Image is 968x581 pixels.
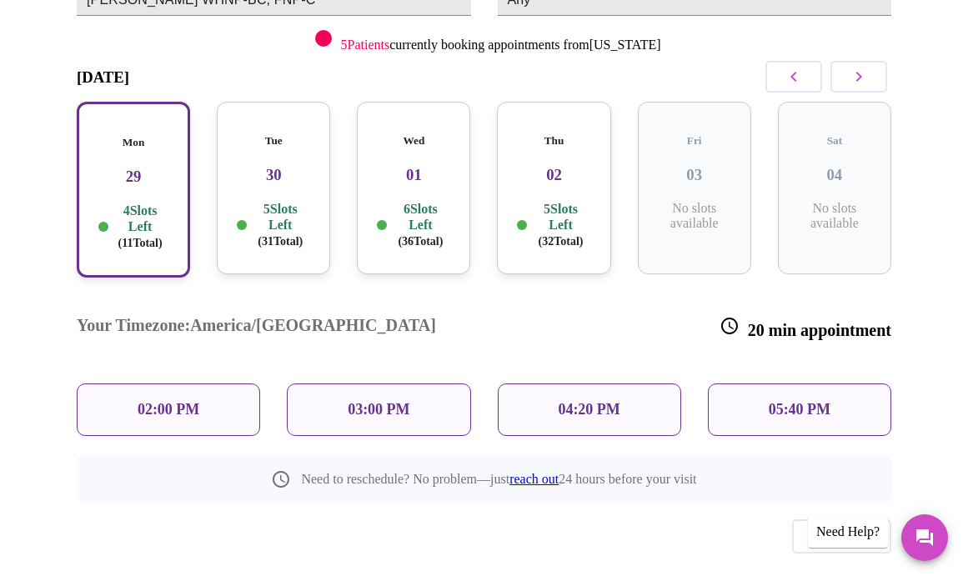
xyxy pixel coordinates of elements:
[651,201,738,231] p: No slots available
[348,401,409,418] p: 03:00 PM
[510,166,597,184] h3: 02
[651,134,738,148] h5: Fri
[791,134,878,148] h5: Sat
[301,472,696,487] p: Need to reschedule? No problem—just 24 hours before your visit
[791,201,878,231] p: No slots available
[77,316,436,340] h3: Your Timezone: America/[GEOGRAPHIC_DATA]
[769,401,830,418] p: 05:40 PM
[92,136,175,149] h5: Mon
[651,166,738,184] h3: 03
[92,168,175,186] h3: 29
[340,38,660,53] p: currently booking appointments from [US_STATE]
[230,134,317,148] h5: Tue
[77,68,129,87] h3: [DATE]
[530,201,590,249] p: 5 Slots Left
[539,235,584,248] span: ( 32 Total)
[138,401,199,418] p: 02:00 PM
[792,519,891,553] button: Previous
[250,201,310,249] p: 5 Slots Left
[808,516,888,548] div: Need Help?
[509,472,559,486] a: reach out
[230,166,317,184] h3: 30
[258,235,303,248] span: ( 31 Total)
[791,166,878,184] h3: 04
[510,134,597,148] h5: Thu
[370,134,457,148] h5: Wed
[370,166,457,184] h3: 01
[720,316,891,340] h3: 20 min appointment
[118,237,162,249] span: ( 11 Total)
[558,401,619,418] p: 04:20 PM
[340,38,389,52] span: 5 Patients
[390,201,450,249] p: 6 Slots Left
[112,203,168,251] p: 4 Slots Left
[398,235,443,248] span: ( 36 Total)
[901,514,948,561] button: Messages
